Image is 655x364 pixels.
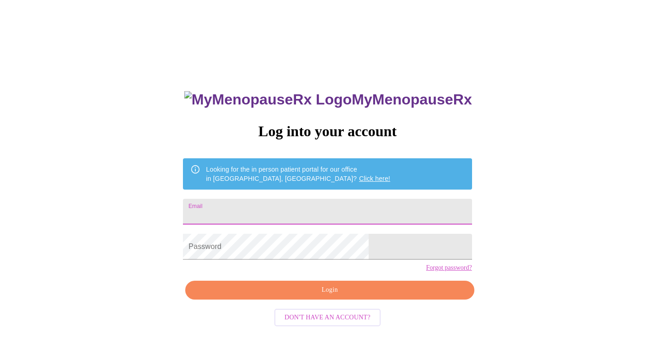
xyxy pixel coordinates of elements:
[185,281,474,300] button: Login
[206,161,390,187] div: Looking for the in person patient portal for our office in [GEOGRAPHIC_DATA], [GEOGRAPHIC_DATA]?
[184,91,472,108] h3: MyMenopauseRx
[196,284,463,296] span: Login
[272,313,383,321] a: Don't have an account?
[184,91,352,108] img: MyMenopauseRx Logo
[285,312,370,324] span: Don't have an account?
[426,264,472,272] a: Forgot password?
[359,175,390,182] a: Click here!
[274,309,381,327] button: Don't have an account?
[183,123,472,140] h3: Log into your account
